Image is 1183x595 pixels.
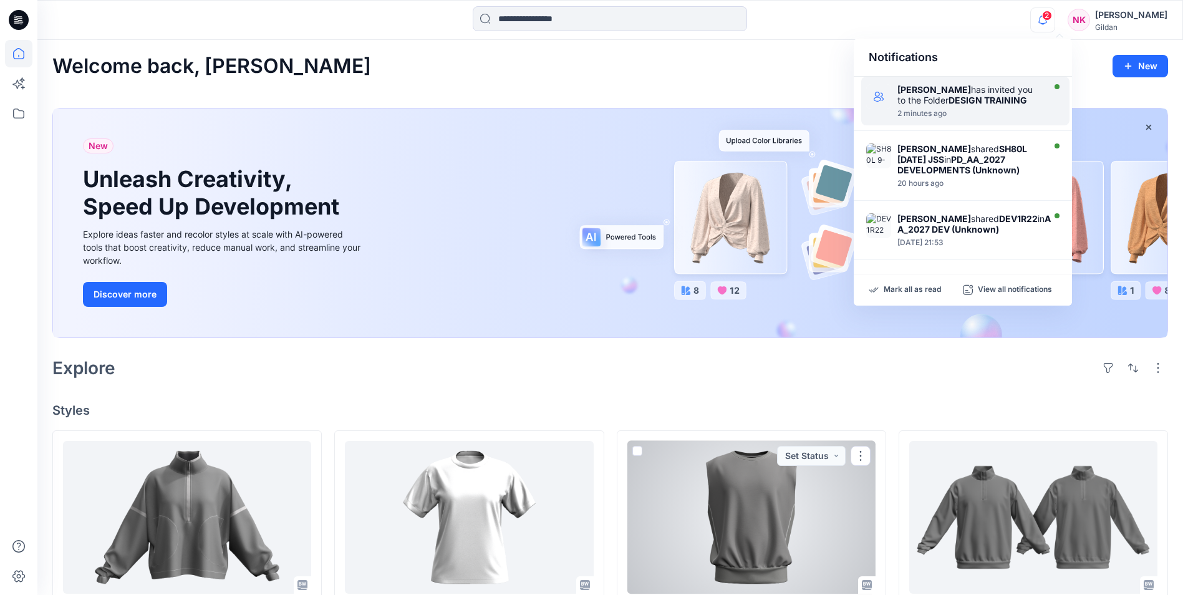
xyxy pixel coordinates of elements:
img: SH80L 9-1-2025 JSS [866,143,891,168]
strong: DEV1R22 [999,213,1038,224]
strong: [PERSON_NAME] [897,143,971,154]
p: View all notifications [978,284,1052,296]
div: NK [1068,9,1090,31]
strong: PD_AA_2027 DEVELOPMENTS (Unknown) [897,154,1020,175]
button: New [1113,55,1168,77]
p: Mark all as read [884,284,941,296]
h1: Unleash Creativity, Speed Up Development [83,166,345,220]
h2: Welcome back, [PERSON_NAME] [52,55,371,78]
a: SH80L JSS [63,441,311,594]
strong: AA_2027 DEV (Unknown) [897,213,1051,235]
h2: Explore [52,358,115,378]
div: shared in [897,213,1052,235]
a: DEV18810 [909,441,1157,594]
strong: SH80L [DATE] JSS [897,143,1027,165]
img: DESIGN TRAINING [866,84,891,109]
div: Monday, September 01, 2025 21:06 [897,179,1041,188]
img: DEV1R22 [866,213,891,238]
div: Notifications [854,39,1072,77]
div: Gildan [1095,22,1167,32]
div: Tuesday, September 02, 2025 17:24 [897,109,1041,118]
div: has invited you to the Folder [897,84,1041,105]
span: New [89,138,108,153]
strong: [PERSON_NAME] [897,84,971,95]
button: Discover more [83,282,167,307]
div: [PERSON_NAME] [1095,7,1167,22]
div: Explore ideas faster and recolor styles at scale with AI-powered tools that boost creativity, red... [83,228,364,267]
a: DEV1R22 [345,441,593,594]
strong: [PERSON_NAME] [897,213,971,224]
a: Discover more [83,282,364,307]
strong: DESIGN TRAINING [949,95,1027,105]
h4: Styles [52,403,1168,418]
div: Tuesday, August 26, 2025 21:53 [897,238,1052,247]
span: 2 [1042,11,1052,21]
div: shared in [897,143,1041,175]
a: RWV00 [627,441,876,594]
